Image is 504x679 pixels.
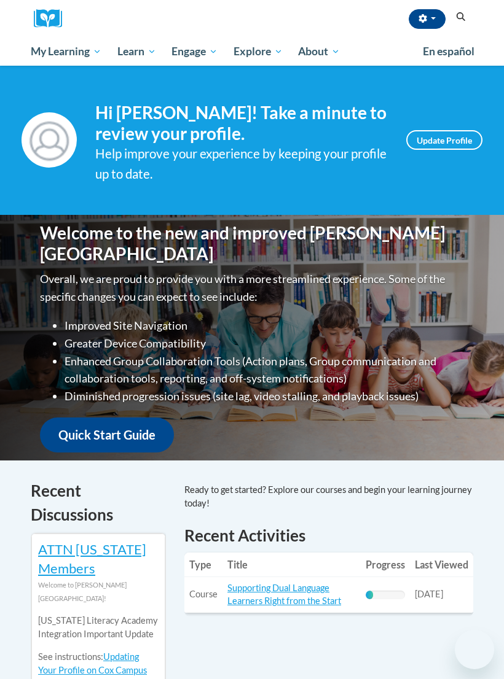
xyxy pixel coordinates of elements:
div: Help improve your experience by keeping your profile up to date. [95,144,388,184]
img: Logo brand [34,9,71,28]
h4: Hi [PERSON_NAME]! Take a minute to review your profile. [95,103,388,144]
li: Enhanced Group Collaboration Tools (Action plans, Group communication and collaboration tools, re... [65,352,464,388]
span: Engage [171,44,218,59]
a: About [291,37,348,66]
span: [DATE] [415,589,443,599]
iframe: Button to launch messaging window [455,630,494,669]
p: See instructions: [38,650,159,677]
span: My Learning [31,44,101,59]
span: Learn [117,44,156,59]
button: Search [452,10,470,25]
span: Explore [234,44,283,59]
span: En español [423,45,474,58]
a: En español [415,39,482,64]
a: ATTN [US_STATE] Members [38,541,146,576]
a: My Learning [23,37,109,66]
a: Updating Your Profile on Cox Campus [38,651,147,675]
button: Account Settings [409,9,446,29]
img: Profile Image [22,112,77,168]
span: About [298,44,340,59]
a: Quick Start Guide [40,417,174,452]
th: Title [222,553,361,577]
a: Cox Campus [34,9,71,28]
a: Update Profile [406,130,482,150]
a: Engage [163,37,226,66]
th: Last Viewed [410,553,473,577]
div: Progress, % [366,591,373,599]
th: Type [184,553,222,577]
p: Overall, we are proud to provide you with a more streamlined experience. Some of the specific cha... [40,270,464,306]
li: Diminished progression issues (site lag, video stalling, and playback issues) [65,387,464,405]
a: Supporting Dual Language Learners Right from the Start [227,583,341,606]
a: Explore [226,37,291,66]
h1: Welcome to the new and improved [PERSON_NAME][GEOGRAPHIC_DATA] [40,223,464,264]
div: Welcome to [PERSON_NAME][GEOGRAPHIC_DATA]! [38,578,159,605]
p: [US_STATE] Literacy Academy Integration Important Update [38,614,159,641]
li: Greater Device Compatibility [65,335,464,352]
h1: Recent Activities [184,524,473,546]
a: Learn [109,37,164,66]
th: Progress [361,553,410,577]
span: Course [189,589,218,599]
h4: Recent Discussions [31,479,166,527]
li: Improved Site Navigation [65,317,464,335]
div: Main menu [22,37,482,66]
